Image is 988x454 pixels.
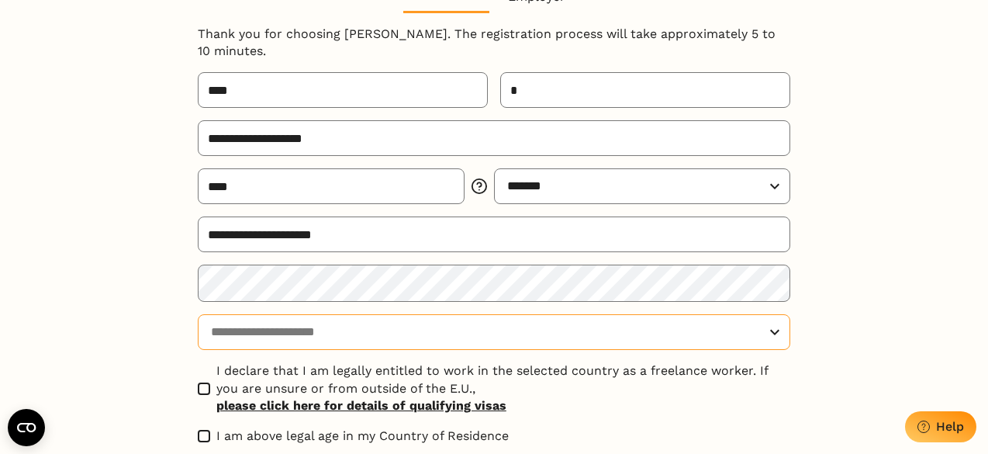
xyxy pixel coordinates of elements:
p: Thank you for choosing [PERSON_NAME]. The registration process will take approximately 5 to 10 mi... [198,26,790,61]
div: Help [936,419,964,434]
a: please click here for details of qualifying visas [216,397,790,414]
span: I declare that I am legally entitled to work in the selected country as a freelance worker. If yo... [216,362,790,414]
span: I am above legal age in my Country of Residence [216,428,509,445]
button: Help [905,411,976,442]
button: Open CMP widget [8,409,45,446]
